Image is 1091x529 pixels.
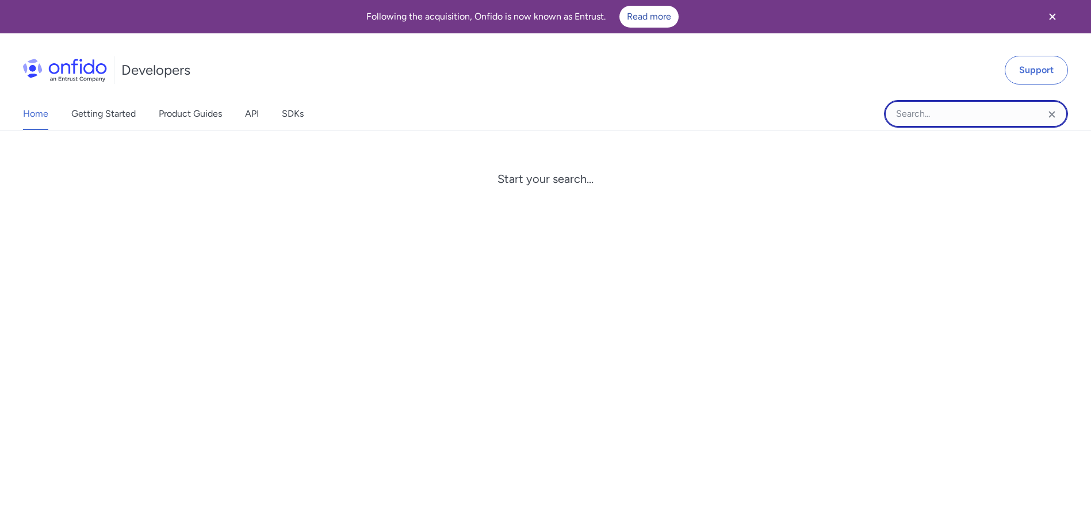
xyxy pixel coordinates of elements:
[1005,56,1068,85] a: Support
[159,98,222,130] a: Product Guides
[619,6,679,28] a: Read more
[121,61,190,79] h1: Developers
[497,172,594,186] div: Start your search...
[23,59,107,82] img: Onfido Logo
[884,100,1068,128] input: Onfido search input field
[1046,10,1059,24] svg: Close banner
[14,6,1031,28] div: Following the acquisition, Onfido is now known as Entrust.
[282,98,304,130] a: SDKs
[23,98,48,130] a: Home
[71,98,136,130] a: Getting Started
[1045,108,1059,121] svg: Clear search field button
[1031,2,1074,31] button: Close banner
[245,98,259,130] a: API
